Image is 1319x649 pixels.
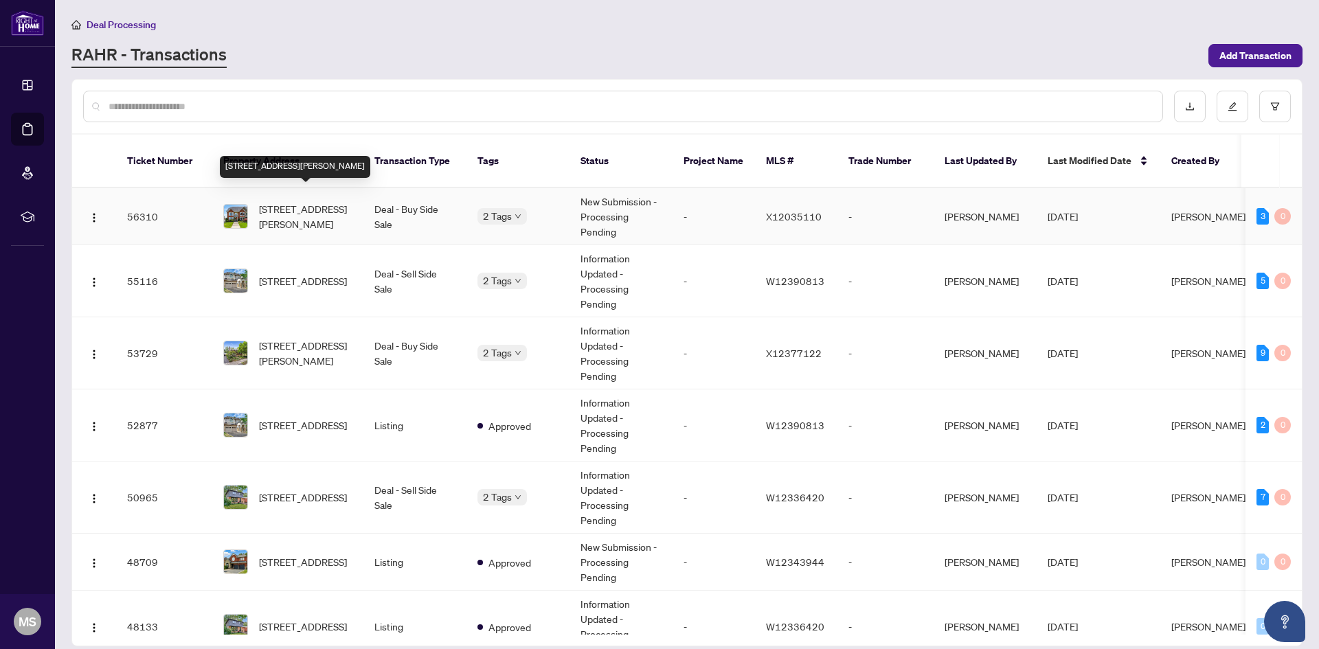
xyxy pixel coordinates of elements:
[212,135,363,188] th: Property Address
[1048,556,1078,568] span: [DATE]
[570,462,673,534] td: Information Updated - Processing Pending
[934,245,1037,317] td: [PERSON_NAME]
[1256,273,1269,289] div: 5
[71,43,227,68] a: RAHR - Transactions
[570,245,673,317] td: Information Updated - Processing Pending
[363,317,466,389] td: Deal - Buy Side Sale
[837,317,934,389] td: -
[837,188,934,245] td: -
[570,317,673,389] td: Information Updated - Processing Pending
[483,345,512,361] span: 2 Tags
[83,615,105,637] button: Logo
[224,269,247,293] img: thumbnail-img
[934,317,1037,389] td: [PERSON_NAME]
[116,389,212,462] td: 52877
[1274,208,1291,225] div: 0
[1274,273,1291,289] div: 0
[1270,102,1280,111] span: filter
[837,245,934,317] td: -
[259,201,352,231] span: [STREET_ADDRESS][PERSON_NAME]
[224,205,247,228] img: thumbnail-img
[1256,554,1269,570] div: 0
[89,349,100,360] img: Logo
[1160,135,1243,188] th: Created By
[934,135,1037,188] th: Last Updated By
[83,342,105,364] button: Logo
[673,389,755,462] td: -
[673,135,755,188] th: Project Name
[1174,91,1206,122] button: download
[1048,347,1078,359] span: [DATE]
[89,493,100,504] img: Logo
[83,551,105,573] button: Logo
[483,208,512,224] span: 2 Tags
[766,491,824,503] span: W12336420
[259,418,347,433] span: [STREET_ADDRESS]
[483,489,512,505] span: 2 Tags
[934,188,1037,245] td: [PERSON_NAME]
[1219,45,1292,67] span: Add Transaction
[89,212,100,223] img: Logo
[83,270,105,292] button: Logo
[19,612,36,631] span: MS
[934,534,1037,591] td: [PERSON_NAME]
[673,188,755,245] td: -
[89,558,100,569] img: Logo
[1256,345,1269,361] div: 9
[466,135,570,188] th: Tags
[1048,620,1078,633] span: [DATE]
[1171,210,1245,223] span: [PERSON_NAME]
[220,156,370,178] div: [STREET_ADDRESS][PERSON_NAME]
[11,10,44,36] img: logo
[515,350,521,356] span: down
[934,462,1037,534] td: [PERSON_NAME]
[224,413,247,437] img: thumbnail-img
[259,554,347,569] span: [STREET_ADDRESS]
[363,534,466,591] td: Listing
[1274,489,1291,505] div: 0
[1274,417,1291,433] div: 0
[1274,345,1291,361] div: 0
[83,205,105,227] button: Logo
[116,534,212,591] td: 48709
[1185,102,1195,111] span: download
[837,135,934,188] th: Trade Number
[224,486,247,509] img: thumbnail-img
[224,550,247,573] img: thumbnail-img
[1048,491,1078,503] span: [DATE]
[363,462,466,534] td: Deal - Sell Side Sale
[515,213,521,220] span: down
[1171,275,1245,287] span: [PERSON_NAME]
[755,135,837,188] th: MLS #
[570,534,673,591] td: New Submission - Processing Pending
[1171,491,1245,503] span: [PERSON_NAME]
[570,188,673,245] td: New Submission - Processing Pending
[87,19,156,31] span: Deal Processing
[116,135,212,188] th: Ticket Number
[259,273,347,288] span: [STREET_ADDRESS]
[224,341,247,365] img: thumbnail-img
[363,245,466,317] td: Deal - Sell Side Sale
[488,418,531,433] span: Approved
[1048,275,1078,287] span: [DATE]
[363,389,466,462] td: Listing
[673,245,755,317] td: -
[1048,153,1131,168] span: Last Modified Date
[1256,618,1269,635] div: 0
[837,462,934,534] td: -
[1228,102,1237,111] span: edit
[224,615,247,638] img: thumbnail-img
[515,277,521,284] span: down
[363,135,466,188] th: Transaction Type
[766,347,822,359] span: X12377122
[837,389,934,462] td: -
[116,188,212,245] td: 56310
[89,421,100,432] img: Logo
[570,389,673,462] td: Information Updated - Processing Pending
[766,620,824,633] span: W12336420
[1171,620,1245,633] span: [PERSON_NAME]
[1259,91,1291,122] button: filter
[1208,44,1303,67] button: Add Transaction
[259,490,347,505] span: [STREET_ADDRESS]
[1256,489,1269,505] div: 7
